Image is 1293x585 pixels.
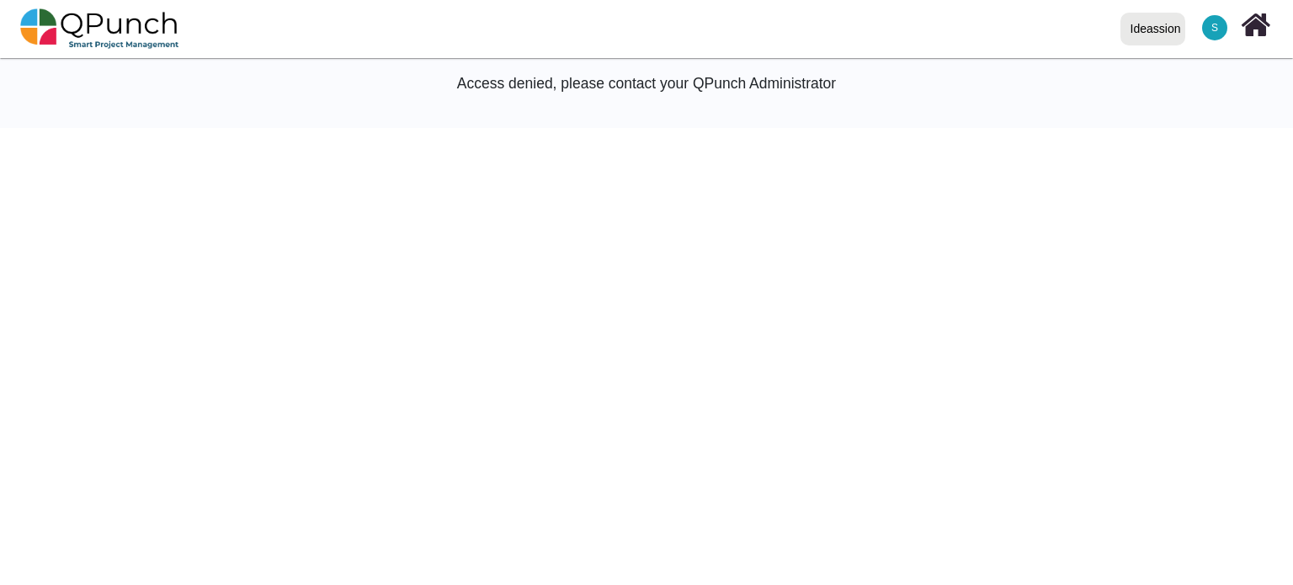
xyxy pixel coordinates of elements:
[1113,1,1192,56] a: Ideassion
[20,3,179,54] img: qpunch-sp.fa6292f.png
[1211,23,1218,33] span: S
[1241,9,1270,41] i: Home
[1202,15,1227,40] span: Selvarani
[1192,1,1237,55] a: S
[13,71,1280,93] h5: Access denied, please contact your QPunch Administrator
[1131,14,1181,44] div: Ideassion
